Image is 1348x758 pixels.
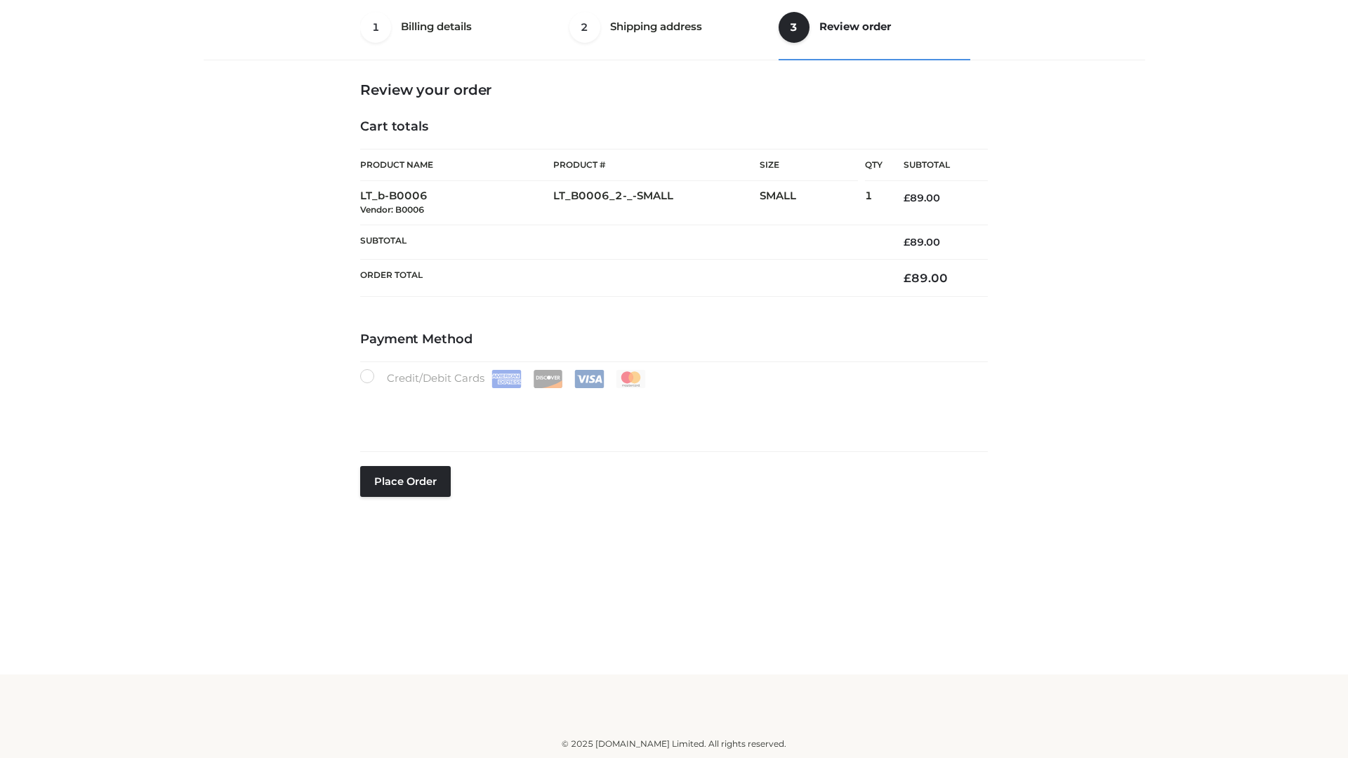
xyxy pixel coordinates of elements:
th: Order Total [360,260,883,297]
th: Product # [553,149,760,181]
th: Qty [865,149,883,181]
bdi: 89.00 [904,271,948,285]
h4: Cart totals [360,119,988,135]
span: £ [904,271,911,285]
img: Discover [533,370,563,388]
th: Product Name [360,149,553,181]
bdi: 89.00 [904,236,940,248]
h4: Payment Method [360,332,988,347]
td: SMALL [760,181,865,225]
button: Place order [360,466,451,497]
label: Credit/Debit Cards [360,369,647,388]
img: Mastercard [616,370,646,388]
td: LT_B0006_2-_-SMALL [553,181,760,225]
span: £ [904,236,910,248]
iframe: Secure payment input frame [357,385,985,437]
img: Amex [491,370,522,388]
span: £ [904,192,910,204]
th: Subtotal [883,149,988,181]
small: Vendor: B0006 [360,204,424,215]
div: © 2025 [DOMAIN_NAME] Limited. All rights reserved. [209,737,1139,751]
img: Visa [574,370,604,388]
th: Size [760,149,858,181]
th: Subtotal [360,225,883,259]
td: LT_b-B0006 [360,181,553,225]
td: 1 [865,181,883,225]
h3: Review your order [360,81,988,98]
bdi: 89.00 [904,192,940,204]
